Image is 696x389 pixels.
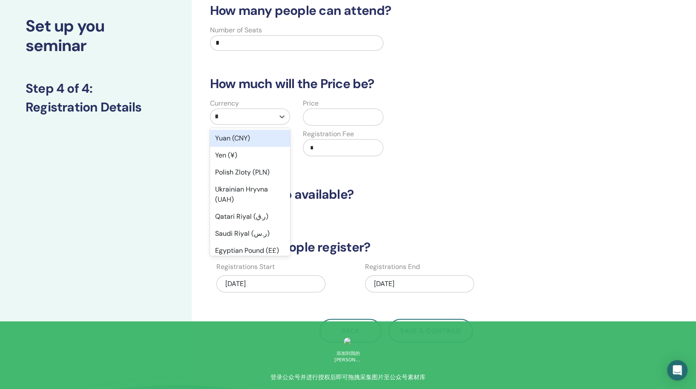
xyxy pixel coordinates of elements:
[216,262,275,272] label: Registrations Start
[388,319,473,343] button: Save & Continue
[205,76,587,92] h3: How much will the Price be?
[205,240,587,255] h3: When can people register?
[210,164,290,181] div: Polish Zloty (PLN)
[216,275,325,292] div: [DATE]
[210,225,290,242] div: Saudi Riyal (ر.س)
[210,98,239,109] label: Currency
[205,187,587,202] h3: Is scholarship available?
[26,17,166,55] h2: Set up you seminar
[365,262,420,272] label: Registrations End
[210,25,262,35] label: Number of Seats
[26,81,166,96] h3: Step 4 of 4 :
[319,319,382,343] button: Back
[205,3,587,18] h3: How many people can attend?
[365,275,474,292] div: [DATE]
[210,181,290,208] div: Ukrainian Hryvna (UAH)
[210,130,290,147] div: Yuan (CNY)
[667,360,687,380] div: Open Intercom Messenger
[210,147,290,164] div: Yen (¥)
[303,129,354,139] label: Registration Fee
[26,100,166,115] h3: Registration Details
[210,242,290,259] div: Egyptian Pound (E£)
[303,98,319,109] label: Price
[210,208,290,225] div: Qatari Riyal (ر.ق)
